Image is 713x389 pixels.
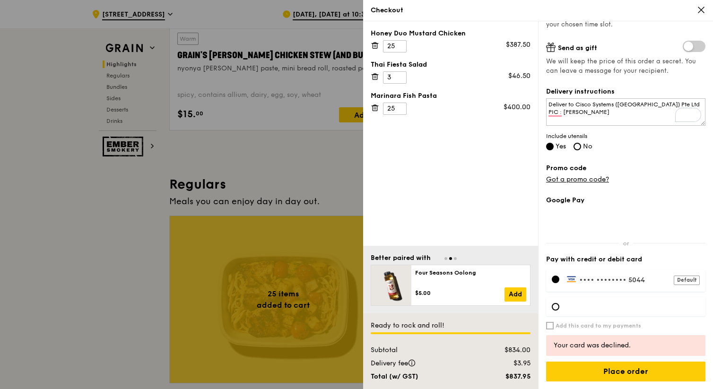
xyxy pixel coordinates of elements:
[365,359,479,368] div: Delivery fee
[554,341,698,350] div: Your card was declined.
[556,322,641,329] h6: Add this card to my payments
[371,91,530,101] div: Marinara Fish Pasta
[371,253,431,263] div: Better paired with
[365,346,479,355] div: Subtotal
[558,44,597,52] span: Send as gift
[546,322,554,329] input: Add this card to my payments
[371,29,530,38] div: Honey Duo Mustard Chicken
[579,276,611,284] span: •••• ••••
[556,142,566,150] span: Yes
[546,196,705,205] label: Google Pay
[567,303,700,311] iframe: To enrich screen reader interactions, please activate Accessibility in Grammarly extension settings
[371,6,705,15] div: Checkout
[546,362,705,381] input: Place order
[479,359,536,368] div: $3.95
[415,269,526,277] div: Four Seasons Oolong
[546,98,705,126] textarea: To enrich screen reader interactions, please activate Accessibility in Grammarly extension settings
[415,289,504,297] div: $5.00
[546,164,705,173] label: Promo code
[567,276,577,282] img: Payment by Visa
[365,372,479,381] div: Total (w/ GST)
[674,276,700,285] div: Default
[583,142,592,150] span: No
[546,175,609,183] a: Got a promo code?
[546,57,705,76] span: We will keep the price of this order a secret. You can leave a message for your recipient.
[444,257,447,260] span: Go to slide 1
[546,143,554,150] input: Yes
[546,255,705,264] label: Pay with credit or debit card
[449,257,452,260] span: Go to slide 2
[506,40,530,50] div: $387.50
[371,321,530,330] div: Ready to rock and roll!
[567,276,700,284] label: •••• 5044
[546,87,705,96] label: Delivery instructions
[371,60,530,69] div: Thai Fiesta Salad
[504,287,526,302] a: Add
[479,346,536,355] div: $834.00
[454,257,457,260] span: Go to slide 3
[504,103,530,112] div: $400.00
[546,211,705,232] iframe: To enrich screen reader interactions, please activate Accessibility in Grammarly extension settings
[479,372,536,381] div: $837.95
[574,143,581,150] input: No
[508,71,530,81] div: $46.50
[546,132,705,140] span: Include utensils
